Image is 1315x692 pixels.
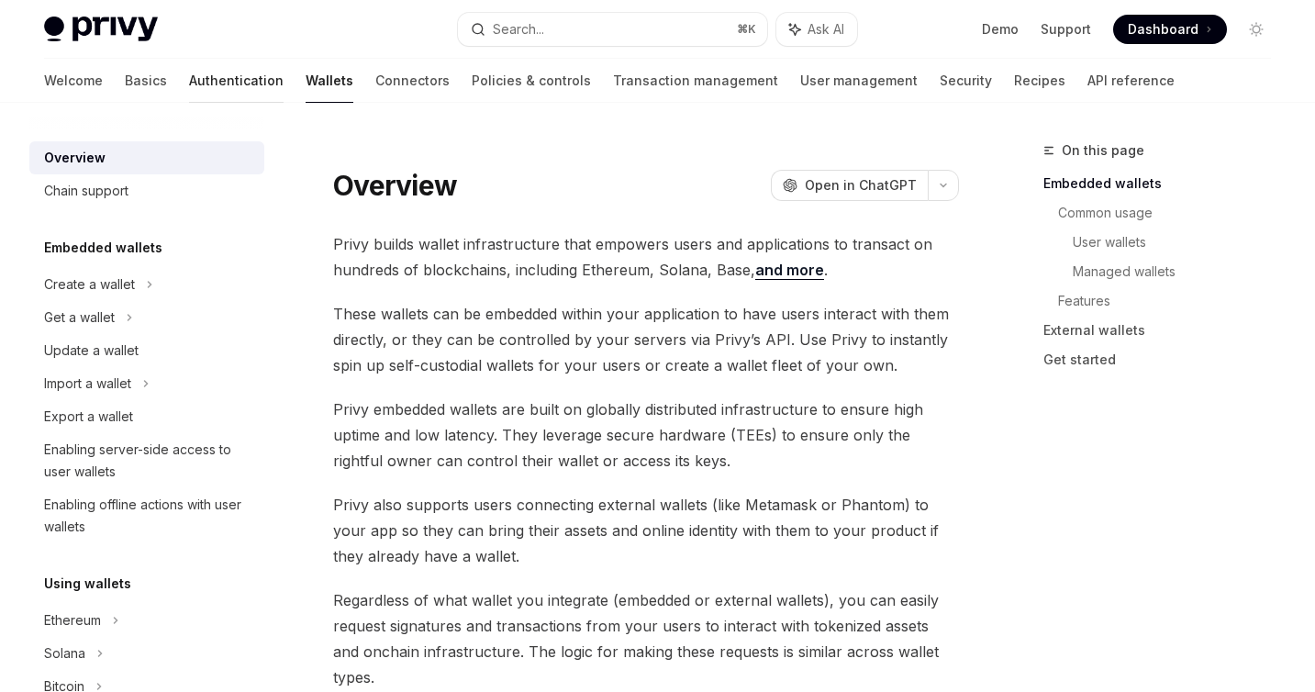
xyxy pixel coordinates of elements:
a: External wallets [1043,316,1286,345]
div: Overview [44,147,106,169]
span: Dashboard [1128,20,1198,39]
span: ⌘ K [737,22,756,37]
a: Basics [125,59,167,103]
a: Demo [982,20,1019,39]
span: Regardless of what wallet you integrate (embedded or external wallets), you can easily request si... [333,587,959,690]
a: Security [940,59,992,103]
a: Dashboard [1113,15,1227,44]
div: Create a wallet [44,273,135,296]
div: Chain support [44,180,128,202]
div: Update a wallet [44,340,139,362]
a: Overview [29,141,264,174]
span: Privy also supports users connecting external wallets (like Metamask or Phantom) to your app so t... [333,492,959,569]
a: Authentication [189,59,284,103]
div: Enabling offline actions with user wallets [44,494,253,538]
div: Export a wallet [44,406,133,428]
a: Support [1041,20,1091,39]
div: Solana [44,642,85,664]
a: Welcome [44,59,103,103]
img: light logo [44,17,158,42]
button: Search...⌘K [458,13,767,46]
a: Get started [1043,345,1286,374]
div: Import a wallet [44,373,131,395]
span: Ask AI [808,20,844,39]
a: Chain support [29,174,264,207]
a: User management [800,59,918,103]
a: Features [1058,286,1286,316]
span: Privy embedded wallets are built on globally distributed infrastructure to ensure high uptime and... [333,396,959,474]
a: Managed wallets [1073,257,1286,286]
a: API reference [1087,59,1175,103]
h5: Embedded wallets [44,237,162,259]
span: Open in ChatGPT [805,176,917,195]
button: Ask AI [776,13,857,46]
div: Search... [493,18,544,40]
a: Transaction management [613,59,778,103]
span: These wallets can be embedded within your application to have users interact with them directly, ... [333,301,959,378]
h1: Overview [333,169,457,202]
button: Open in ChatGPT [771,170,928,201]
a: Enabling offline actions with user wallets [29,488,264,543]
div: Get a wallet [44,307,115,329]
div: Enabling server-side access to user wallets [44,439,253,483]
span: Privy builds wallet infrastructure that empowers users and applications to transact on hundreds o... [333,231,959,283]
div: Ethereum [44,609,101,631]
a: Policies & controls [472,59,591,103]
a: Embedded wallets [1043,169,1286,198]
button: Toggle dark mode [1242,15,1271,44]
a: Enabling server-side access to user wallets [29,433,264,488]
span: On this page [1062,140,1144,162]
a: Update a wallet [29,334,264,367]
a: Export a wallet [29,400,264,433]
a: Connectors [375,59,450,103]
a: and more [755,261,824,280]
a: Common usage [1058,198,1286,228]
h5: Using wallets [44,573,131,595]
a: Recipes [1014,59,1065,103]
a: Wallets [306,59,353,103]
a: User wallets [1073,228,1286,257]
